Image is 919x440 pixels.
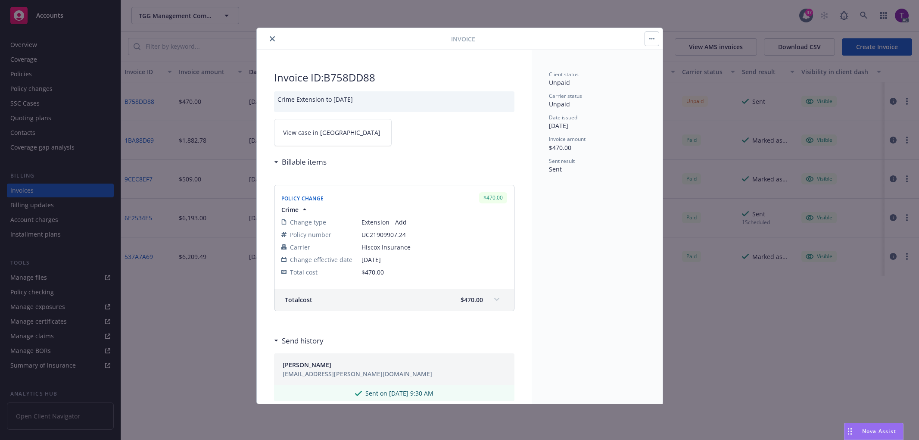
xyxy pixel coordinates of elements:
span: [DATE] [361,255,507,264]
span: $470.00 [361,268,384,276]
button: Crime [281,205,309,214]
span: $470.00 [461,295,483,304]
span: Change type [290,218,326,227]
div: Send history [274,335,324,346]
button: [PERSON_NAME] [283,360,432,369]
div: [EMAIL_ADDRESS][PERSON_NAME][DOMAIN_NAME] [283,369,432,378]
span: UC21909907.24 [361,230,507,239]
div: Totalcost$470.00 [274,289,514,311]
span: Total cost [290,268,318,277]
span: Unpaid [549,100,570,108]
span: Crime [281,205,299,214]
span: Unpaid [549,78,570,87]
span: Nova Assist [862,428,896,435]
span: Sent [549,165,562,173]
span: Carrier status [549,92,582,100]
span: Policy number [290,230,331,239]
span: Sent result [549,157,575,165]
div: $470.00 [479,192,507,203]
span: Date issued [549,114,577,121]
span: [PERSON_NAME] [283,360,331,369]
span: Sent on [DATE] 9:30 AM [365,389,433,398]
span: $470.00 [549,144,571,152]
span: Extension - Add [361,218,507,227]
a: View case in [GEOGRAPHIC_DATA] [274,119,392,146]
h2: Invoice ID: B758DD88 [274,71,514,84]
div: Drag to move [844,423,855,440]
span: Invoice [451,34,475,44]
button: Nova Assist [844,423,903,440]
div: Crime Extension to [DATE] [274,91,514,112]
span: View case in [GEOGRAPHIC_DATA] [283,128,380,137]
span: [DATE] [549,122,568,130]
div: Billable items [274,156,327,168]
span: Change effective date [290,255,352,264]
span: Policy Change [281,195,324,202]
h3: Billable items [282,156,327,168]
h3: Send history [282,335,324,346]
span: Total cost [285,295,312,304]
button: close [267,34,277,44]
span: Carrier [290,243,310,252]
span: Client status [549,71,579,78]
span: Hiscox Insurance [361,243,507,252]
span: Invoice amount [549,135,586,143]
